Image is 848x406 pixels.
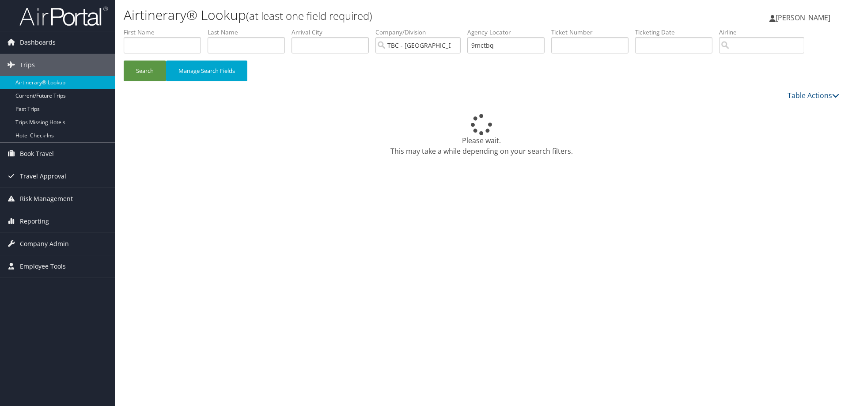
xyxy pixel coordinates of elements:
span: Trips [20,54,35,76]
span: Employee Tools [20,255,66,277]
label: Ticket Number [551,28,635,37]
label: Airline [719,28,811,37]
span: [PERSON_NAME] [776,13,830,23]
span: Travel Approval [20,165,66,187]
label: Ticketing Date [635,28,719,37]
label: Agency Locator [467,28,551,37]
img: airportal-logo.png [19,6,108,27]
span: Risk Management [20,188,73,210]
label: Arrival City [291,28,375,37]
a: [PERSON_NAME] [769,4,839,31]
button: Search [124,61,166,81]
span: Dashboards [20,31,56,53]
h1: Airtinerary® Lookup [124,6,601,24]
div: Please wait. This may take a while depending on your search filters. [124,114,839,156]
label: First Name [124,28,208,37]
small: (at least one field required) [246,8,372,23]
label: Last Name [208,28,291,37]
button: Manage Search Fields [166,61,247,81]
a: Table Actions [787,91,839,100]
span: Book Travel [20,143,54,165]
label: Company/Division [375,28,467,37]
span: Reporting [20,210,49,232]
span: Company Admin [20,233,69,255]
